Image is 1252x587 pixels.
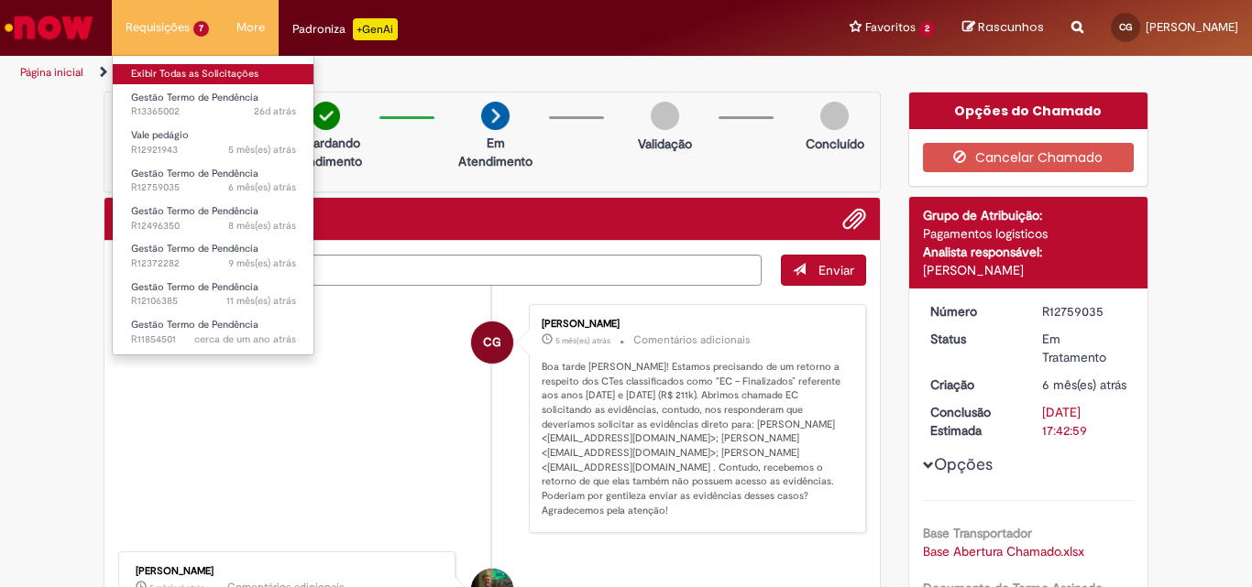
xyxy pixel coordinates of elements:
[542,360,847,518] p: Boa tarde [PERSON_NAME]! Estamos precisando de um retorno a respeito dos CTes classificados como ...
[14,56,821,90] ul: Trilhas de página
[126,18,190,37] span: Requisições
[917,330,1029,348] dt: Status
[542,319,847,330] div: [PERSON_NAME]
[131,204,258,218] span: Gestão Termo de Pendência
[923,206,1135,224] div: Grupo de Atribuição:
[919,21,935,37] span: 2
[1042,375,1127,394] div: 07/03/2025 08:24:52
[131,294,296,309] span: R12106385
[923,243,1135,261] div: Analista responsável:
[917,302,1029,321] dt: Número
[865,18,916,37] span: Favoritos
[1042,330,1127,366] div: Em Tratamento
[226,294,296,308] time: 08/10/2024 14:33:04
[555,335,610,346] span: 5 mês(es) atrás
[254,104,296,118] span: 26d atrás
[483,321,501,364] span: CG
[292,18,398,40] div: Padroniza
[131,91,258,104] span: Gestão Termo de Pendência
[226,294,296,308] span: 11 mês(es) atrás
[113,64,314,84] a: Exibir Todas as Solicitações
[131,318,258,332] span: Gestão Termo de Pendência
[193,21,209,37] span: 7
[131,242,258,255] span: Gestão Termo de Pendência
[1042,403,1127,440] div: [DATE] 17:42:59
[781,255,866,286] button: Enviar
[113,239,314,273] a: Aberto R12372282 : Gestão Termo de Pendência
[194,332,296,346] time: 08/08/2024 14:05:26
[131,180,296,195] span: R12759035
[228,180,296,194] span: 6 mês(es) atrás
[312,102,340,130] img: check-circle-green.png
[555,335,610,346] time: 04/04/2025 18:36:03
[228,219,296,233] span: 8 mês(es) atrás
[281,134,370,170] p: Aguardando atendimento
[113,201,314,235] a: Aberto R12496350 : Gestão Termo de Pendência
[20,65,83,80] a: Página inicial
[228,180,296,194] time: 07/03/2025 08:24:53
[2,9,96,46] img: ServiceNow
[228,256,296,270] span: 9 mês(es) atrás
[254,104,296,118] time: 07/08/2025 09:05:24
[228,256,296,270] time: 06/12/2024 19:30:19
[113,125,314,159] a: Aberto R12921943 : Vale pedágio
[1146,19,1238,35] span: [PERSON_NAME]
[113,164,314,198] a: Aberto R12759035 : Gestão Termo de Pendência
[1119,21,1132,33] span: CG
[113,88,314,122] a: Aberto R13365002 : Gestão Termo de Pendência
[118,255,762,286] textarea: Digite sua mensagem aqui...
[1042,302,1127,321] div: R12759035
[638,135,692,153] p: Validação
[131,219,296,234] span: R12496350
[131,167,258,180] span: Gestão Termo de Pendência
[806,135,864,153] p: Concluído
[113,277,314,311] a: Aberto R12106385 : Gestão Termo de Pendência
[923,525,1032,541] b: Base Transportador
[481,102,510,130] img: arrow-next.png
[651,102,679,130] img: img-circle-grey.png
[131,332,296,347] span: R11854501
[353,18,398,40] p: +GenAi
[1042,376,1126,393] time: 07/03/2025 08:24:52
[131,104,296,119] span: R13365002
[633,332,751,348] small: Comentários adicionais
[842,207,866,231] button: Adicionar anexos
[131,128,189,142] span: Vale pedágio
[112,55,314,355] ul: Requisições
[228,143,296,157] time: 09/04/2025 17:24:49
[113,315,314,349] a: Aberto R11854501 : Gestão Termo de Pendência
[131,256,296,271] span: R12372282
[923,224,1135,243] div: Pagamentos logisticos
[136,566,441,577] div: [PERSON_NAME]
[917,403,1029,440] dt: Conclusão Estimada
[962,19,1044,37] a: Rascunhos
[1042,376,1126,393] span: 6 mês(es) atrás
[923,143,1135,172] button: Cancelar Chamado
[131,280,258,294] span: Gestão Termo de Pendência
[471,321,513,364] div: Caroline Granghelli
[923,543,1084,560] a: Download de Base Abertura Chamado.xlsx
[236,18,265,37] span: More
[820,102,849,130] img: img-circle-grey.png
[909,92,1148,129] div: Opções do Chamado
[818,262,854,278] span: Enviar
[917,375,1029,394] dt: Criação
[131,143,296,158] span: R12921943
[451,134,540,170] p: Em Atendimento
[228,143,296,157] span: 5 mês(es) atrás
[194,332,296,346] span: cerca de um ano atrás
[923,261,1135,279] div: [PERSON_NAME]
[978,18,1044,36] span: Rascunhos
[228,219,296,233] time: 08/01/2025 17:11:38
